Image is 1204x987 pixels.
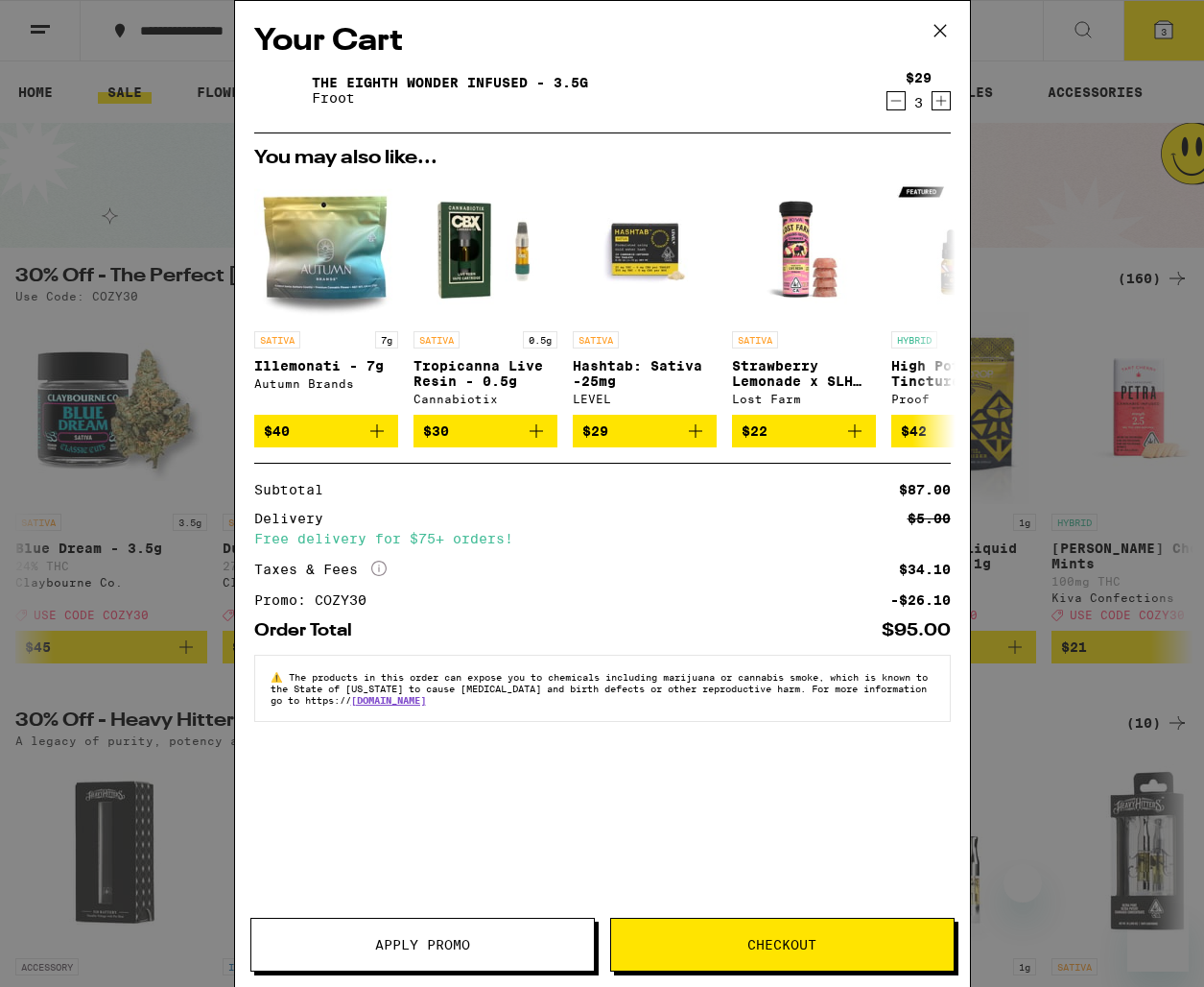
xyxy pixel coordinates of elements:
button: Add to bag [573,415,717,447]
img: Lost Farm - Strawberry Lemonade x SLH Live Resin Gummies [732,178,876,322]
button: Apply Promo [250,918,595,972]
p: High Potency THC Tincture - 1000mg [891,358,1035,389]
p: SATIVA [732,331,778,349]
a: [DOMAIN_NAME] [351,694,426,706]
img: The Eighth Wonder Infused - 3.5g [254,63,308,117]
div: LEVEL [573,393,717,405]
a: Open page for Strawberry Lemonade x SLH Live Resin Gummies from Lost Farm [732,178,876,415]
div: Taxes & Fees [254,561,387,578]
p: SATIVA [573,331,619,349]
button: Checkout [610,918,955,972]
span: Checkout [747,938,816,951]
img: Autumn Brands - Illemonati - 7g [254,178,398,322]
div: $29 [906,70,932,85]
a: Open page for Illemonati - 7g from Autumn Brands [254,178,398,415]
div: Free delivery for $75+ orders! [254,532,951,545]
p: Illemonati - 7g [254,358,398,373]
button: Increment [932,91,951,110]
button: Add to bag [254,415,398,447]
div: Promo: COZY30 [254,593,380,607]
p: Strawberry Lemonade x SLH Live Resin Gummies [732,358,876,389]
p: 0.5g [523,331,557,349]
div: $34.10 [899,563,951,576]
img: Proof - High Potency THC Tincture - 1000mg [891,178,1035,322]
a: Open page for Hashtab: Sativa -25mg from LEVEL [573,178,717,415]
div: Lost Farm [732,393,876,405]
p: Hashtab: Sativa -25mg [573,358,717,389]
div: $87.00 [899,483,951,496]
p: SATIVA [254,331,300,349]
p: Froot [312,90,588,106]
div: Delivery [254,512,337,525]
div: 3 [906,95,932,110]
a: Open page for Tropicanna Live Resin - 0.5g from Cannabiotix [413,178,557,415]
span: $42 [901,423,927,439]
iframe: Button to launch messaging window [1127,910,1189,972]
div: Autumn Brands [254,377,398,390]
span: Apply Promo [375,938,470,951]
div: $95.00 [882,622,951,639]
button: Add to bag [732,415,876,447]
h2: Your Cart [254,20,951,63]
a: Open page for High Potency THC Tincture - 1000mg from Proof [891,178,1035,415]
h2: You may also like... [254,149,951,168]
div: Proof [891,393,1035,405]
a: The Eighth Wonder Infused - 3.5g [312,75,588,90]
div: $5.00 [908,512,951,525]
button: Add to bag [413,415,557,447]
img: Cannabiotix - Tropicanna Live Resin - 0.5g [413,178,557,322]
button: Decrement [886,91,906,110]
span: $40 [264,423,290,439]
button: Add to bag [891,415,1035,447]
span: $30 [423,423,449,439]
span: ⚠️ [271,671,289,683]
div: Order Total [254,622,366,639]
div: -$26.10 [890,593,951,607]
p: HYBRID [891,331,937,349]
p: SATIVA [413,331,460,349]
div: Cannabiotix [413,393,557,405]
img: LEVEL - Hashtab: Sativa -25mg [573,178,717,322]
span: $29 [582,423,608,439]
span: The products in this order can expose you to chemicals including marijuana or cannabis smoke, whi... [271,671,928,706]
div: Subtotal [254,483,337,496]
span: $22 [742,423,767,439]
iframe: Close message [1003,864,1042,903]
p: 7g [375,331,398,349]
p: Tropicanna Live Resin - 0.5g [413,358,557,389]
